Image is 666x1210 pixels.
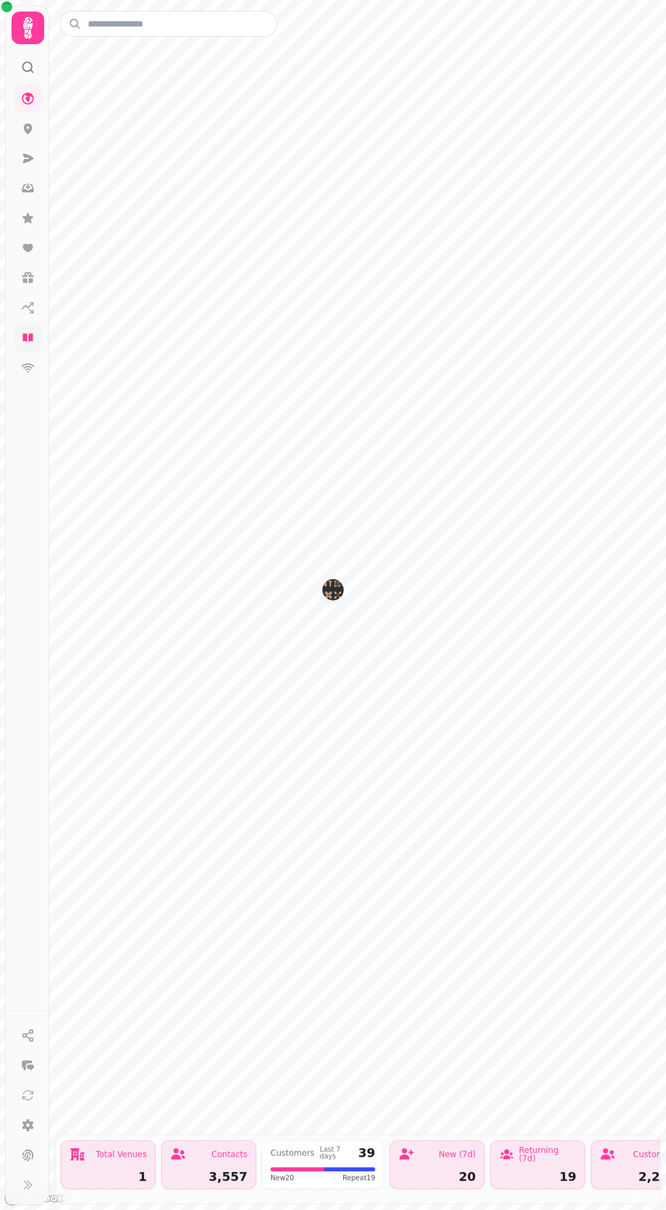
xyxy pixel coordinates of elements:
[499,1171,576,1183] div: 19
[358,1147,375,1159] div: 39
[438,1150,476,1158] div: New (7d)
[170,1171,247,1183] div: 3,557
[96,1150,147,1158] div: Total Venues
[270,1149,315,1157] div: Customers
[4,1190,64,1206] a: Mapbox logo
[320,1146,353,1160] div: Last 7 days
[211,1150,247,1158] div: Contacts
[343,1173,375,1183] span: Repeat 19
[270,1173,294,1183] span: New 20
[69,1171,147,1183] div: 1
[322,579,344,605] div: Map marker
[519,1146,576,1162] div: Returning (7d)
[398,1171,476,1183] div: 20
[322,579,344,601] button: Bar Pintxos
